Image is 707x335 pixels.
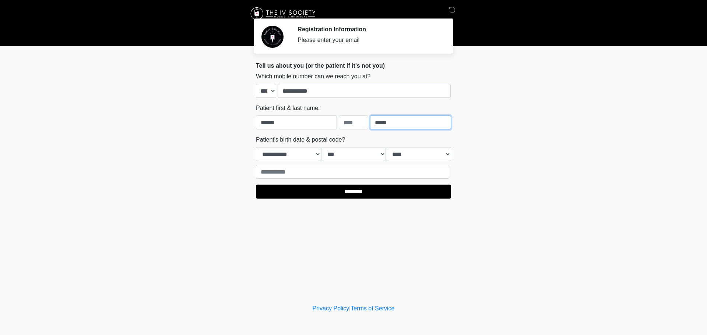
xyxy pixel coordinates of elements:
[256,104,320,113] label: Patient first & last name:
[256,72,370,81] label: Which mobile number can we reach you at?
[313,305,349,311] a: Privacy Policy
[249,6,319,22] img: The IV Society Logo
[349,305,351,311] a: |
[256,135,345,144] label: Patient's birth date & postal code?
[298,36,440,44] div: Please enter your email
[351,305,394,311] a: Terms of Service
[261,26,284,48] img: Agent Avatar
[256,62,451,69] h2: Tell us about you (or the patient if it's not you)
[298,26,440,33] h2: Registration Information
